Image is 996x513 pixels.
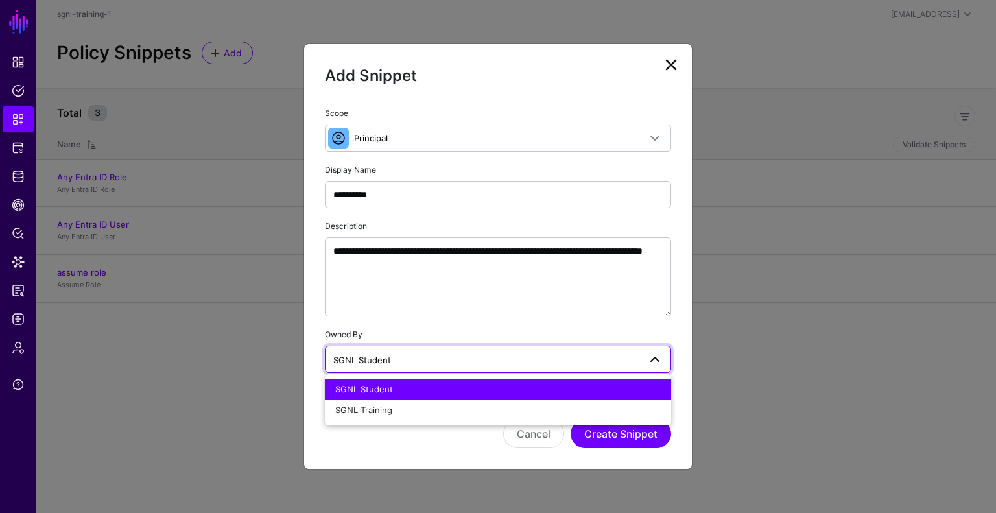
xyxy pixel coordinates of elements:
label: Display Name [325,164,376,176]
span: SGNL Student [333,355,391,365]
button: Create Snippet [571,420,671,448]
label: Scope [325,108,348,119]
h2: Add Snippet [325,65,671,87]
span: Principal [354,133,388,143]
button: Cancel [503,420,564,448]
label: Description [325,221,367,232]
button: SGNL Student [325,379,671,400]
span: SGNL Training [335,405,392,415]
label: Owned By [325,329,362,340]
span: SGNL Student [335,384,393,394]
button: SGNL Training [325,400,671,421]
